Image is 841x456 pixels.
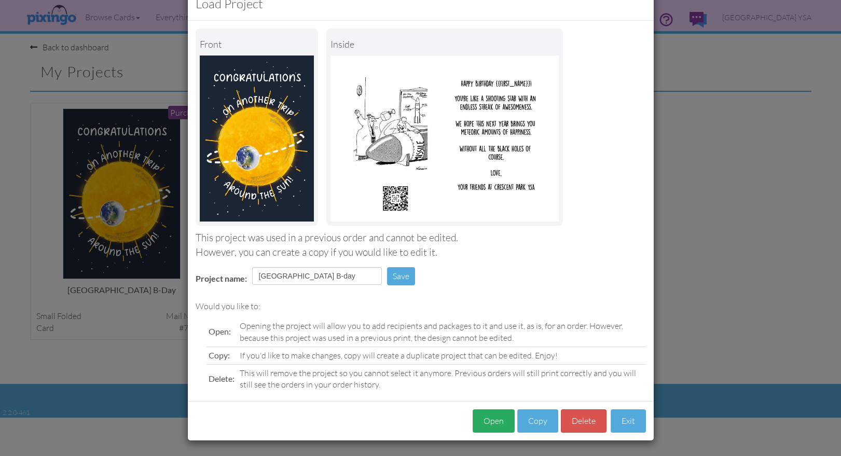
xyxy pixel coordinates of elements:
button: Exit [611,409,646,433]
span: Delete: [209,374,235,383]
button: Copy [517,409,558,433]
div: Front [200,33,314,56]
label: Project name: [196,273,247,285]
div: However, you can create a copy if you would like to edit it. [196,245,646,259]
span: Open: [209,326,231,336]
td: Opening the project will allow you to add recipients and packages to it and use it, as is, for an... [237,317,646,347]
button: Open [473,409,515,433]
div: Would you like to: [196,300,646,312]
button: Delete [561,409,606,433]
img: Landscape Image [200,56,314,222]
div: This project was used in a previous order and cannot be edited. [196,231,646,245]
img: Portrait Image [330,56,559,222]
input: Enter project name [252,267,382,285]
span: Copy: [209,350,230,360]
div: inside [330,33,559,56]
td: This will remove the project so you cannot select it anymore. Previous orders will still print co... [237,364,646,393]
td: If you'd like to make changes, copy will create a duplicate project that can be edited. Enjoy! [237,347,646,364]
button: Save [387,267,415,285]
